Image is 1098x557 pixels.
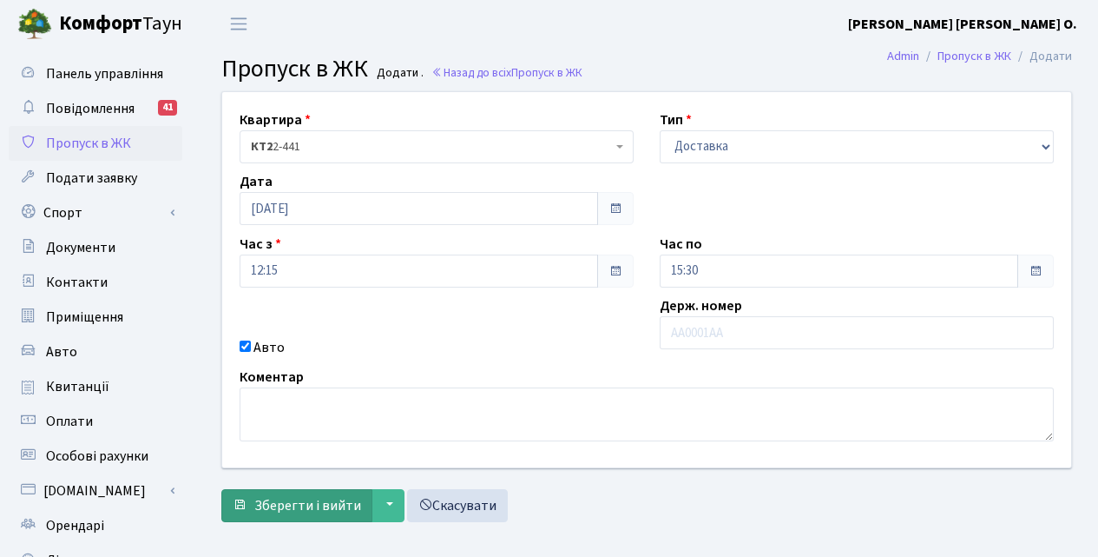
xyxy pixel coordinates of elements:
a: Панель управління [9,56,182,91]
button: Зберегти і вийти [221,489,372,522]
a: Повідомлення41 [9,91,182,126]
a: Документи [9,230,182,265]
label: Квартира [240,109,311,130]
span: Авто [46,342,77,361]
span: Таун [59,10,182,39]
b: Комфорт [59,10,142,37]
div: 41 [158,100,177,116]
a: Авто [9,335,182,369]
span: Пропуск в ЖК [221,51,368,86]
label: Тип [660,109,692,130]
a: Пропуск в ЖК [9,126,182,161]
a: Пропуск в ЖК [937,47,1011,65]
button: Переключити навігацію [217,10,260,38]
span: Оплати [46,412,93,431]
span: Квитанції [46,377,109,396]
input: AA0001AA [660,316,1054,349]
a: Спорт [9,196,182,230]
a: Орендарі [9,508,182,543]
b: [PERSON_NAME] [PERSON_NAME] О. [848,15,1077,34]
span: Пропуск в ЖК [511,64,582,81]
a: Особові рахунки [9,439,182,474]
a: Контакти [9,265,182,300]
nav: breadcrumb [861,38,1098,75]
img: logo.png [17,7,52,42]
span: Панель управління [46,64,163,83]
a: [PERSON_NAME] [PERSON_NAME] О. [848,14,1077,35]
a: Скасувати [407,489,508,522]
span: Контакти [46,273,108,292]
label: Час з [240,234,281,255]
span: Повідомлення [46,99,135,118]
label: Авто [253,337,285,358]
b: КТ2 [251,138,273,156]
span: Пропуск в ЖК [46,134,131,153]
a: Admin [887,47,919,65]
span: Приміщення [46,308,123,327]
small: Додати . [373,66,424,81]
a: Назад до всіхПропуск в ЖК [431,64,582,81]
a: [DOMAIN_NAME] [9,474,182,508]
a: Квитанції [9,369,182,404]
label: Дата [240,171,273,192]
a: Приміщення [9,300,182,335]
li: Додати [1011,47,1072,66]
label: Коментар [240,367,304,388]
a: Оплати [9,404,182,439]
span: Орендарі [46,516,104,535]
a: Подати заявку [9,161,182,196]
label: Держ. номер [660,295,742,316]
span: Подати заявку [46,169,137,188]
span: <b>КТ2</b>&nbsp;&nbsp;&nbsp;2-441 [240,130,634,163]
label: Час по [660,234,702,255]
span: Документи [46,238,115,257]
span: Особові рахунки [46,447,148,466]
span: Зберегти і вийти [254,496,361,515]
span: <b>КТ2</b>&nbsp;&nbsp;&nbsp;2-441 [251,138,612,156]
